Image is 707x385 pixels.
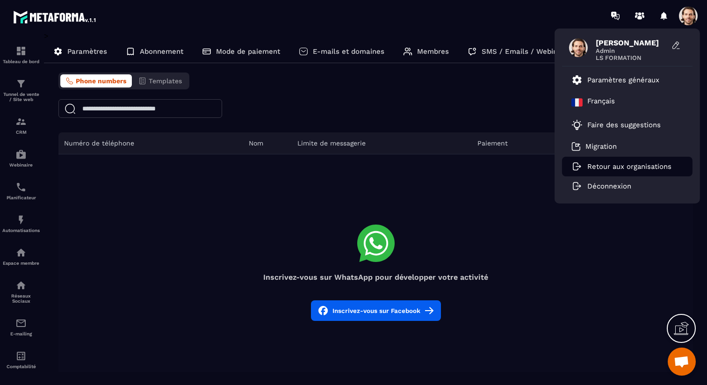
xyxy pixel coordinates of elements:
a: Migration [571,142,617,151]
a: Faire des suggestions [571,119,671,131]
p: Abonnement [140,47,183,56]
p: Webinaire [2,162,40,167]
a: automationsautomationsWebinaire [2,142,40,174]
p: Faire des suggestions [587,121,661,129]
p: Migration [585,142,617,151]
a: formationformationTableau de bord [2,38,40,71]
p: E-mailing [2,331,40,336]
a: automationsautomationsAutomatisations [2,207,40,240]
span: Admin [596,47,666,54]
p: Automatisations [2,228,40,233]
p: Français [587,97,615,108]
p: Membres [417,47,449,56]
button: Inscrivez-vous sur Facebook [311,300,441,321]
img: automations [15,149,27,160]
p: Paramètres généraux [587,76,659,84]
p: SMS / Emails / Webinaires [482,47,574,56]
p: Réseaux Sociaux [2,293,40,304]
span: Phone numbers [76,77,126,85]
button: Phone numbers [60,74,132,87]
img: formation [15,78,27,89]
h4: Inscrivez-vous sur WhatsApp pour développer votre activité [58,273,693,282]
a: Ouvrir le chat [668,348,696,376]
img: scheduler [15,182,27,193]
p: Tunnel de vente / Site web [2,92,40,102]
img: accountant [15,350,27,362]
p: Déconnexion [587,182,631,190]
img: email [15,318,27,329]
a: formationformationCRM [2,109,40,142]
a: social-networksocial-networkRéseaux Sociaux [2,273,40,311]
p: Comptabilité [2,364,40,369]
p: Mode de paiement [216,47,280,56]
img: logo [13,8,97,25]
p: Tableau de bord [2,59,40,64]
a: Paramètres généraux [571,74,659,86]
p: CRM [2,130,40,135]
img: automations [15,247,27,258]
button: Templates [133,74,188,87]
img: formation [15,116,27,127]
span: Templates [149,77,182,85]
th: Paiement [472,132,560,154]
th: Numéro de téléphone [58,132,243,154]
p: Planificateur [2,195,40,200]
a: emailemailE-mailing [2,311,40,343]
a: accountantaccountantComptabilité [2,343,40,376]
span: [PERSON_NAME] [596,38,666,47]
p: Espace membre [2,261,40,266]
img: formation [15,45,27,57]
a: Retour aux organisations [571,162,671,171]
th: Limite de messagerie [292,132,472,154]
a: schedulerschedulerPlanificateur [2,174,40,207]
a: formationformationTunnel de vente / Site web [2,71,40,109]
img: social-network [15,280,27,291]
img: automations [15,214,27,225]
a: automationsautomationsEspace membre [2,240,40,273]
span: LS FORMATION [596,54,666,61]
th: Nom [243,132,292,154]
p: E-mails et domaines [313,47,384,56]
p: Retour aux organisations [587,162,671,171]
p: Paramètres [67,47,107,56]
